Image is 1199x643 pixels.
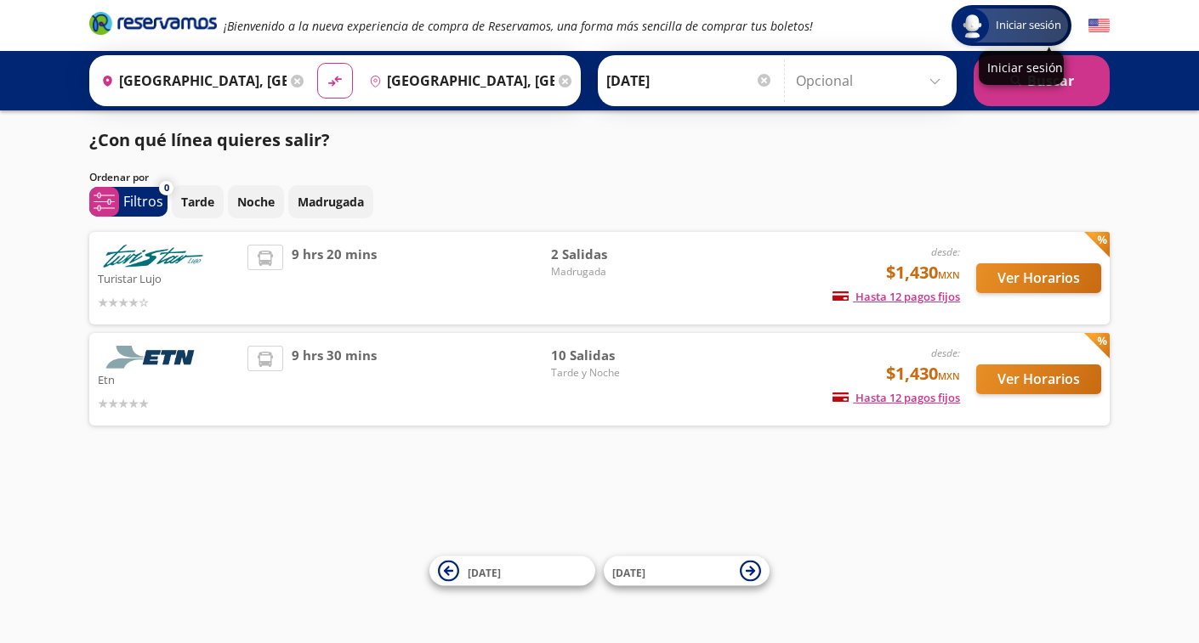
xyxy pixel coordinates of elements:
p: ¿Con qué línea quieres salir? [89,127,330,153]
em: desde: [931,346,960,360]
small: MXN [938,369,960,382]
button: Noche [228,185,284,218]
span: Hasta 12 pagos fijos [832,390,960,405]
span: 0 [164,181,169,195]
button: Buscar [974,55,1110,106]
em: desde: [931,245,960,259]
span: Tarde y Noche [551,365,670,381]
img: Etn [98,346,208,369]
span: 9 hrs 30 mins [292,346,377,413]
button: [DATE] [604,556,770,586]
span: $1,430 [886,260,960,285]
p: Noche [237,193,275,211]
span: 2 Salidas [551,245,670,264]
a: Brand Logo [89,10,217,41]
span: [DATE] [612,565,645,579]
button: Tarde [172,185,224,218]
em: ¡Bienvenido a la nueva experiencia de compra de Reservamos, una forma más sencilla de comprar tus... [224,18,813,34]
p: Etn [98,369,239,389]
span: Iniciar sesión [989,17,1068,34]
span: Madrugada [551,264,670,279]
p: Madrugada [298,193,364,211]
input: Elegir Fecha [606,59,773,102]
button: Ver Horarios [976,364,1101,394]
span: 10 Salidas [551,346,670,365]
button: Ver Horarios [976,263,1101,293]
input: Opcional [796,59,948,102]
p: Tarde [181,193,214,211]
span: [DATE] [468,565,501,579]
span: Hasta 12 pagos fijos [832,289,960,304]
p: Turistar Lujo [98,268,239,288]
p: Iniciar sesión [987,59,1055,76]
p: Filtros [123,191,163,212]
span: $1,430 [886,361,960,386]
p: Ordenar por [89,170,149,185]
input: Buscar Origen [94,59,287,102]
button: English [1088,15,1110,37]
input: Buscar Destino [362,59,554,102]
i: Brand Logo [89,10,217,36]
button: Madrugada [288,185,373,218]
img: Turistar Lujo [98,245,208,268]
button: 0Filtros [89,187,168,217]
small: MXN [938,268,960,281]
button: [DATE] [429,556,595,586]
span: 9 hrs 20 mins [292,245,377,312]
